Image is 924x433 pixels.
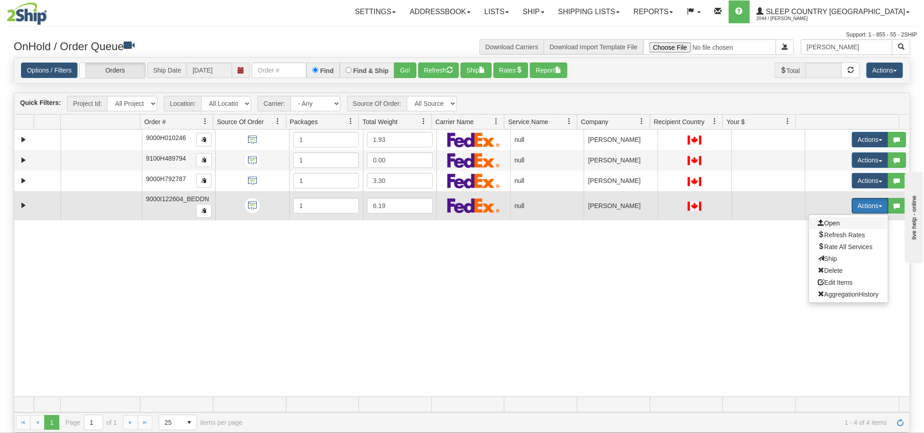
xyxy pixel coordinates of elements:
a: Expand [18,200,29,211]
span: Source Of Order: [347,96,407,111]
span: Delete [818,267,843,274]
td: null [510,130,584,150]
td: null [510,171,584,191]
span: 2044 / [PERSON_NAME] [757,14,825,23]
img: FedEx Express® [447,153,500,168]
span: Project Id: [67,96,107,111]
span: Company [581,117,608,126]
span: Your $ [727,117,745,126]
td: null [510,191,584,220]
img: API [245,153,260,168]
span: Page sizes drop down [159,415,197,430]
img: logo2044.jpg [7,2,47,25]
a: Company filter column settings [634,114,650,129]
button: Actions [852,198,888,214]
img: FedEx Express® [447,173,500,188]
a: Lists [478,0,516,23]
img: CA [688,156,701,165]
span: 9000I122604_BEDDN [146,195,209,203]
img: CA [688,136,701,145]
span: 1 - 4 of 4 items [255,419,887,426]
a: Service Name filter column settings [561,114,577,129]
img: API [245,132,260,147]
a: Carrier Name filter column settings [488,114,504,129]
span: Total Weight [363,117,398,126]
span: Source Of Order [217,117,264,126]
a: Your $ filter column settings [780,114,795,129]
span: Refresh Rates [818,231,865,239]
button: Search [892,39,910,55]
a: Shipping lists [551,0,627,23]
a: Source Of Order filter column settings [270,114,286,129]
a: Expand [18,134,29,146]
span: Page of 1 [66,415,117,430]
a: Reports [627,0,680,23]
span: Open [818,219,840,227]
img: API [245,173,260,188]
label: Quick Filters: [20,98,61,107]
a: Open [809,217,888,229]
div: live help - online [7,8,84,15]
button: Ship [461,63,492,78]
a: Download Import Template File [550,43,638,51]
td: [PERSON_NAME] [584,191,658,220]
button: Rates [493,63,529,78]
img: CA [688,202,701,211]
span: Packages [290,117,318,126]
img: API [245,198,260,213]
span: Order # [144,117,166,126]
span: Edit Items [818,279,853,286]
button: Copy to clipboard [196,174,212,188]
button: Copy to clipboard [196,153,212,167]
label: Find & Ship [353,68,389,74]
td: [PERSON_NAME] [584,171,658,191]
td: [PERSON_NAME] [584,150,658,171]
a: Download Carriers [485,43,538,51]
span: select [182,415,197,430]
a: Recipient Country filter column settings [707,114,722,129]
a: Total Weight filter column settings [416,114,431,129]
span: 9100H489794 [146,155,186,162]
button: Actions [867,63,903,78]
a: Addressbook [403,0,478,23]
iframe: chat widget [903,170,923,263]
button: Report [530,63,567,78]
button: Copy to clipboard [196,204,212,218]
input: Order # [252,63,306,78]
span: AggregationHistory [818,291,879,298]
a: Order # filter column settings [197,114,213,129]
span: Recipient Country [654,117,705,126]
a: Sleep Country [GEOGRAPHIC_DATA] 2044 / [PERSON_NAME] [750,0,917,23]
span: Service Name [508,117,548,126]
span: Ship [818,255,837,262]
a: Refresh [893,415,908,430]
h3: OnHold / Order Queue [14,39,455,52]
a: Options / Filters [21,63,78,78]
a: Settings [348,0,403,23]
span: 25 [165,418,176,427]
span: 9000H010246 [146,134,186,141]
td: null [510,150,584,171]
span: Carrier Name [436,117,474,126]
img: FedEx Express® [447,132,500,147]
label: Orders [80,63,145,78]
a: Expand [18,175,29,187]
button: Actions [852,173,888,188]
button: Go! [394,63,416,78]
span: Location: [164,96,201,111]
div: Support: 1 - 855 - 55 - 2SHIP [7,31,917,39]
span: Ship Date [147,63,187,78]
input: Page 1 [84,415,103,430]
a: Ship [516,0,551,23]
span: items per page [159,415,243,430]
button: Actions [852,132,888,147]
span: Total [774,63,806,78]
a: Expand [18,155,29,166]
span: Sleep Country [GEOGRAPHIC_DATA] [764,8,905,16]
a: Packages filter column settings [343,114,358,129]
button: Refresh [418,63,459,78]
div: grid toolbar [14,93,910,115]
span: Page 1 [44,415,59,430]
button: Copy to clipboard [196,133,212,146]
span: 9000H792787 [146,175,186,183]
